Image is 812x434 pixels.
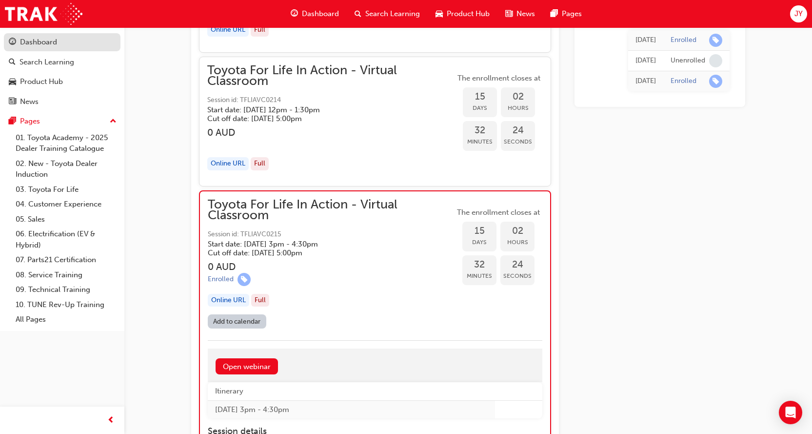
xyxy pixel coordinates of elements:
a: 06. Electrification (EV & Hybrid) [12,227,120,252]
span: Days [463,103,497,114]
a: News [4,93,120,111]
div: Pages [20,116,40,127]
span: JY [794,8,803,20]
div: Open Intercom Messenger [779,401,802,424]
span: 32 [463,125,497,136]
span: 24 [500,259,535,270]
span: Seconds [501,136,535,147]
div: Full [251,23,269,37]
div: Full [251,157,269,170]
button: Toyota For Life In Action - Virtual ClassroomSession id: TFLIAVC0215Start date: [DATE] 3pm - 4:30... [208,199,542,332]
span: news-icon [505,8,513,20]
a: news-iconNews [497,4,543,24]
th: Itinerary [208,382,495,400]
button: Pages [4,112,120,130]
button: DashboardSearch LearningProduct HubNews [4,31,120,112]
span: pages-icon [551,8,558,20]
span: up-icon [110,115,117,128]
span: Toyota For Life In Action - Virtual Classroom [207,65,455,87]
span: 02 [501,91,535,103]
span: learningRecordVerb_ENROLL-icon [238,273,251,286]
a: 05. Sales [12,212,120,227]
a: 07. Parts21 Certification [12,252,120,268]
span: 32 [462,259,496,270]
h5: Start date: [DATE] 12pm - 1:30pm [207,105,439,114]
button: Toyota For Life In Action - Virtual ClassroomSession id: TFLIAVC0214Start date: [DATE] 12pm - 1:3... [207,65,543,178]
a: car-iconProduct Hub [428,4,497,24]
a: Open webinar [216,358,278,374]
span: Dashboard [302,8,339,20]
span: 15 [463,91,497,103]
div: Online URL [207,23,249,37]
span: Hours [501,103,535,114]
a: 08. Service Training [12,268,120,283]
div: Mon Aug 18 2025 10:36:41 GMT+1000 (Australian Eastern Standard Time) [635,76,656,87]
a: Dashboard [4,33,120,51]
span: Toyota For Life In Action - Virtual Classroom [208,199,455,221]
a: 09. Technical Training [12,282,120,297]
span: Product Hub [447,8,490,20]
span: 02 [500,226,535,237]
div: Full [251,294,269,307]
span: learningRecordVerb_ENROLL-icon [709,75,722,88]
span: prev-icon [107,414,115,427]
h5: Cut off date: [DATE] 5:00pm [208,248,439,257]
div: Dashboard [20,37,57,48]
span: The enrollment closes at [455,207,542,218]
img: Trak [5,3,82,25]
span: The enrollment closes at [455,73,543,84]
a: guage-iconDashboard [283,4,347,24]
span: 24 [501,125,535,136]
span: car-icon [9,78,16,86]
span: Pages [562,8,582,20]
span: Session id: TFLIAVC0215 [208,229,455,240]
span: Seconds [500,270,535,282]
span: search-icon [9,58,16,67]
span: 15 [462,226,496,237]
a: search-iconSearch Learning [347,4,428,24]
h3: 0 AUD [208,261,455,272]
span: learningRecordVerb_NONE-icon [709,54,722,67]
span: Days [462,237,496,248]
div: Search Learning [20,57,74,68]
span: pages-icon [9,117,16,126]
a: pages-iconPages [543,4,590,24]
div: Unenrolled [671,56,705,65]
span: Minutes [462,270,496,282]
a: 01. Toyota Academy - 2025 Dealer Training Catalogue [12,130,120,156]
span: Hours [500,237,535,248]
h5: Start date: [DATE] 3pm - 4:30pm [208,240,439,248]
td: [DATE] 3pm - 4:30pm [208,400,495,418]
span: News [516,8,535,20]
div: News [20,96,39,107]
div: Online URL [207,157,249,170]
a: 10. TUNE Rev-Up Training [12,297,120,312]
span: news-icon [9,98,16,106]
div: Mon Aug 18 2025 10:38:44 GMT+1000 (Australian Eastern Standard Time) [635,55,656,66]
div: Product Hub [20,76,63,87]
h5: Cut off date: [DATE] 5:00pm [207,114,439,123]
div: Enrolled [208,275,234,284]
div: Online URL [208,294,249,307]
a: 04. Customer Experience [12,197,120,212]
span: car-icon [436,8,443,20]
a: 02. New - Toyota Dealer Induction [12,156,120,182]
a: Search Learning [4,53,120,71]
a: Product Hub [4,73,120,91]
a: 03. Toyota For Life [12,182,120,197]
span: search-icon [355,8,361,20]
span: Session id: TFLIAVC0214 [207,95,455,106]
span: Search Learning [365,8,420,20]
button: JY [790,5,807,22]
div: Enrolled [671,77,696,86]
a: All Pages [12,312,120,327]
span: guage-icon [9,38,16,47]
h3: 0 AUD [207,127,455,138]
div: Mon Aug 18 2025 10:43:29 GMT+1000 (Australian Eastern Standard Time) [635,35,656,46]
span: guage-icon [291,8,298,20]
div: Enrolled [671,36,696,45]
span: learningRecordVerb_ENROLL-icon [709,34,722,47]
a: Add to calendar [208,314,266,329]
